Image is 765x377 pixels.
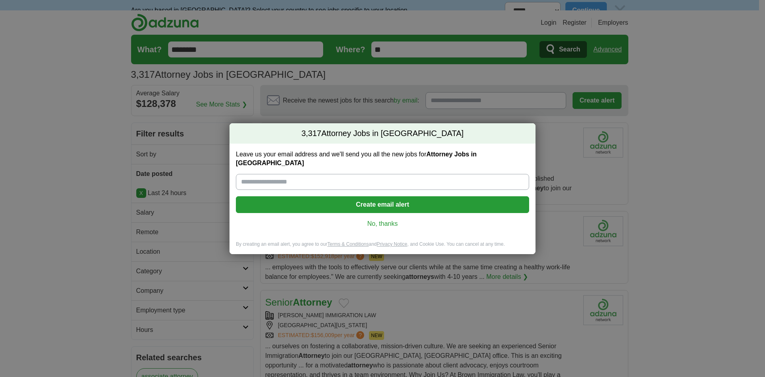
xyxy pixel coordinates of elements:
[301,128,321,139] span: 3,317
[236,150,529,168] label: Leave us your email address and we'll send you all the new jobs for
[229,241,535,254] div: By creating an email alert, you agree to our and , and Cookie Use. You can cancel at any time.
[242,219,523,228] a: No, thanks
[229,123,535,144] h2: Attorney Jobs in [GEOGRAPHIC_DATA]
[377,241,408,247] a: Privacy Notice
[236,196,529,213] button: Create email alert
[327,241,369,247] a: Terms & Conditions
